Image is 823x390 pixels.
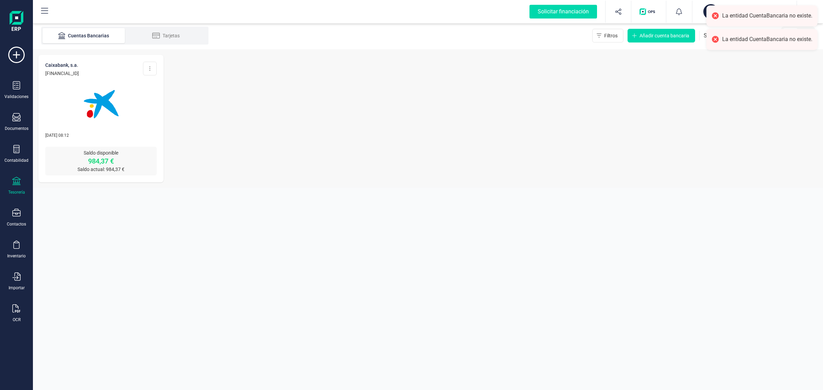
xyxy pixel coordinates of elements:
div: Cuentas Bancarias [56,32,111,39]
p: 984,37 € [45,156,157,166]
div: Inventario [7,253,26,259]
button: Añadir cuenta bancaria [628,29,695,42]
div: Validaciones [4,94,28,99]
button: Logo de OPS [635,1,662,23]
div: Documentos [5,126,28,131]
span: Saldo disponible: [704,32,746,40]
button: Filtros [592,29,623,42]
div: Tarjetas [139,32,193,39]
div: Contabilidad [4,158,28,163]
span: Añadir cuenta bancaria [640,32,689,39]
p: CAIXABANK, S.A. [45,62,79,69]
div: OCR [13,317,21,322]
div: AN [703,4,718,19]
p: [FINANCIAL_ID] [45,70,79,77]
p: Saldo actual: 984,37 € [45,166,157,173]
div: Tesorería [8,190,25,195]
img: Logo de OPS [640,8,658,15]
button: Solicitar financiación [521,1,605,23]
button: ANANTHOPHILA INVERSIONES PATRIMONIALES SL[PERSON_NAME] [701,1,788,23]
span: Filtros [604,32,618,39]
span: [DATE] 08:12 [45,133,69,138]
div: La entidad CuentaBancaria no existe. [722,12,812,20]
p: Saldo disponible [45,149,157,156]
div: Importar [9,285,25,291]
div: Contactos [7,221,26,227]
div: Solicitar financiación [529,5,597,19]
div: La entidad CuentaBancaria no existe. [722,36,812,43]
img: Logo Finanedi [10,11,23,33]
